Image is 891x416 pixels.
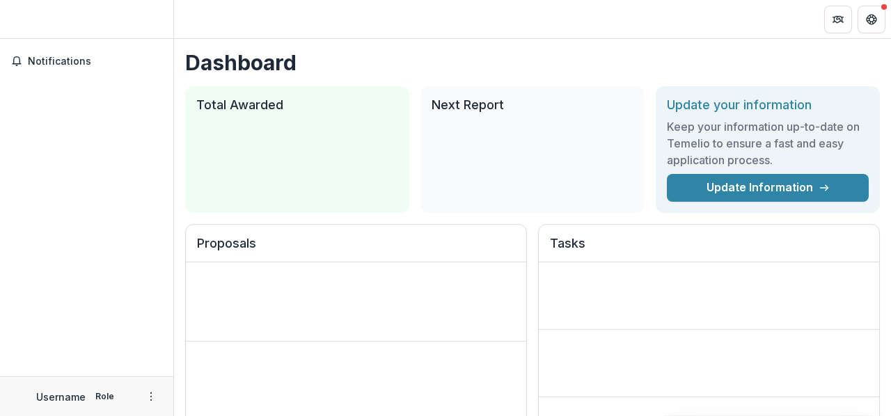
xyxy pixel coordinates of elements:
h2: Proposals [197,236,515,262]
h2: Total Awarded [196,97,398,113]
p: Username [36,390,86,404]
p: Role [91,390,118,403]
button: More [143,388,159,405]
h2: Tasks [550,236,868,262]
button: Notifications [6,50,168,72]
h2: Next Report [432,97,633,113]
h3: Keep your information up-to-date on Temelio to ensure a fast and easy application process. [667,118,869,168]
span: Notifications [28,56,162,67]
button: Partners [824,6,852,33]
button: Get Help [858,6,885,33]
h2: Update your information [667,97,869,113]
h1: Dashboard [185,50,880,75]
a: Update Information [667,174,869,202]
